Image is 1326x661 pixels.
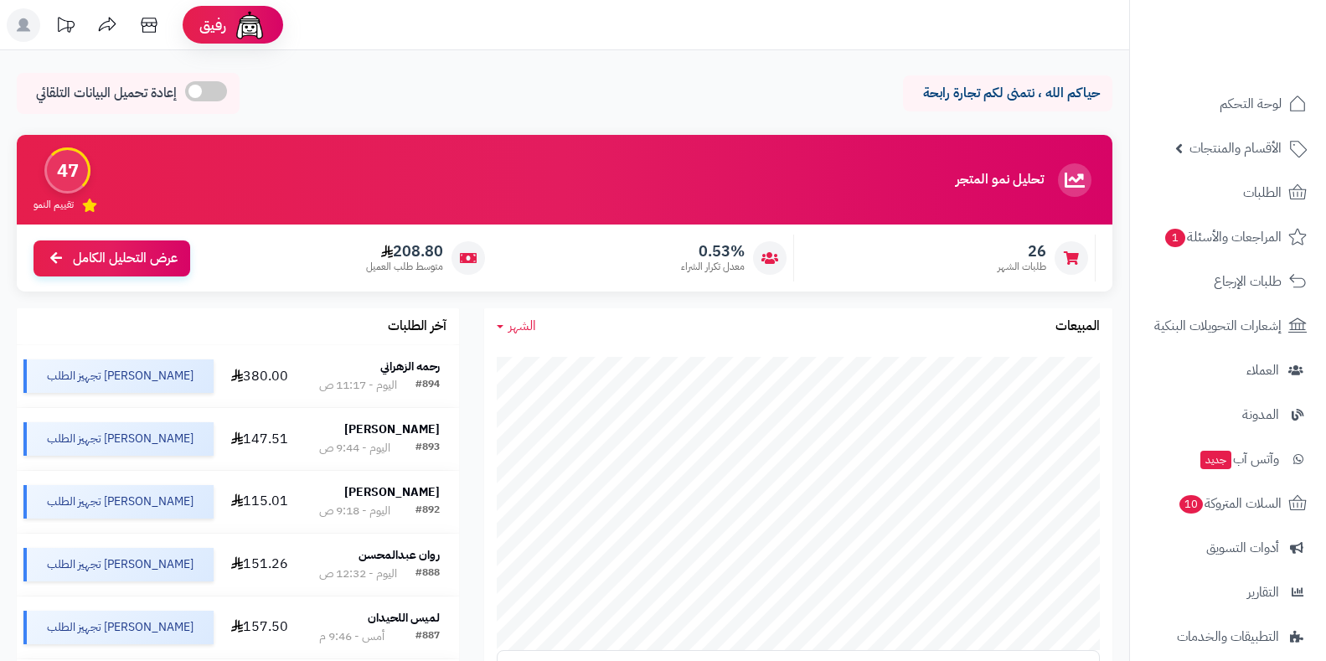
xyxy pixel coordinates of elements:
span: طلبات الإرجاع [1214,270,1282,293]
a: وآتس آبجديد [1140,439,1316,479]
h3: تحليل نمو المتجر [956,173,1044,188]
a: السلات المتروكة10 [1140,483,1316,524]
div: #894 [415,377,440,394]
div: #888 [415,565,440,582]
a: التقارير [1140,572,1316,612]
span: إشعارات التحويلات البنكية [1154,314,1282,338]
img: ai-face.png [233,8,266,42]
span: 208.80 [366,242,443,261]
a: تحديثات المنصة [44,8,86,46]
div: [PERSON_NAME] تجهيز الطلب [23,422,214,456]
span: التطبيقات والخدمات [1177,625,1279,648]
strong: رحمه الزهراني [380,358,440,375]
div: [PERSON_NAME] تجهيز الطلب [23,359,214,393]
a: عرض التحليل الكامل [34,240,190,276]
a: لوحة التحكم [1140,84,1316,124]
span: أدوات التسويق [1206,536,1279,560]
span: 1 [1165,229,1186,248]
a: العملاء [1140,350,1316,390]
span: إعادة تحميل البيانات التلقائي [36,84,177,103]
td: 115.01 [220,471,300,533]
span: المراجعات والأسئلة [1163,225,1282,249]
div: اليوم - 9:18 ص [319,503,390,519]
div: اليوم - 9:44 ص [319,440,390,457]
span: معدل تكرار الشراء [681,260,745,274]
span: التقارير [1247,581,1279,604]
h3: المبيعات [1055,319,1100,334]
strong: [PERSON_NAME] [344,421,440,438]
a: المدونة [1140,395,1316,435]
img: logo-2.png [1212,38,1310,73]
span: عرض التحليل الكامل [73,249,178,268]
a: المراجعات والأسئلة1 [1140,217,1316,257]
div: [PERSON_NAME] تجهيز الطلب [23,548,214,581]
span: وآتس آب [1199,447,1279,471]
td: 147.51 [220,408,300,470]
span: رفيق [199,15,226,35]
div: [PERSON_NAME] تجهيز الطلب [23,611,214,644]
span: جديد [1200,451,1231,469]
span: 26 [998,242,1046,261]
p: حياكم الله ، نتمنى لكم تجارة رابحة [916,84,1100,103]
span: تقييم النمو [34,198,74,212]
span: الشهر [508,316,536,336]
td: 380.00 [220,345,300,407]
a: الطلبات [1140,173,1316,213]
div: أمس - 9:46 م [319,628,384,645]
span: العملاء [1246,359,1279,382]
span: طلبات الشهر [998,260,1046,274]
a: الشهر [497,317,536,336]
div: [PERSON_NAME] تجهيز الطلب [23,485,214,519]
strong: [PERSON_NAME] [344,483,440,501]
span: الطلبات [1243,181,1282,204]
span: المدونة [1242,403,1279,426]
a: أدوات التسويق [1140,528,1316,568]
div: #892 [415,503,440,519]
a: إشعارات التحويلات البنكية [1140,306,1316,346]
div: اليوم - 12:32 ص [319,565,397,582]
div: #887 [415,628,440,645]
div: #893 [415,440,440,457]
td: 157.50 [220,596,300,658]
strong: لميس اللحيدان [368,609,440,627]
span: لوحة التحكم [1220,92,1282,116]
span: السلات المتروكة [1178,492,1282,515]
strong: روان عبدالمحسن [359,546,440,564]
span: 0.53% [681,242,745,261]
div: اليوم - 11:17 ص [319,377,397,394]
h3: آخر الطلبات [388,319,446,334]
span: 10 [1179,495,1204,514]
a: طلبات الإرجاع [1140,261,1316,302]
a: التطبيقات والخدمات [1140,617,1316,657]
span: الأقسام والمنتجات [1189,137,1282,160]
td: 151.26 [220,534,300,596]
span: متوسط طلب العميل [366,260,443,274]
